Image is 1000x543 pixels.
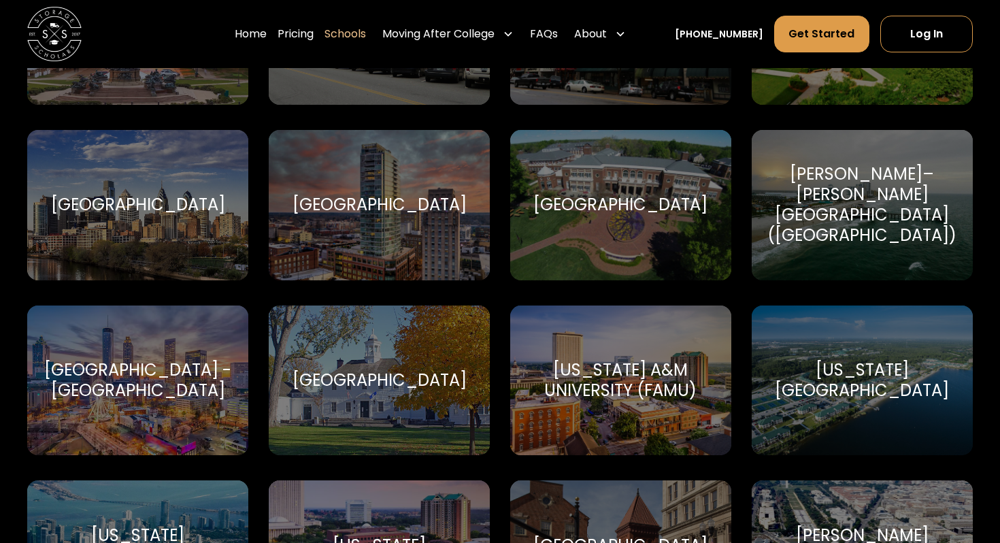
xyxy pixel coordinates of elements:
[382,26,495,42] div: Moving After College
[269,130,490,280] a: Go to selected school
[527,360,715,401] div: [US_STATE] A&M University (FAMU)
[235,15,267,53] a: Home
[510,130,731,280] a: Go to selected school
[510,306,731,456] a: Go to selected school
[675,27,763,42] a: [PHONE_NUMBER]
[293,370,467,391] div: [GEOGRAPHIC_DATA]
[774,16,869,52] a: Get Started
[569,15,631,53] div: About
[768,360,956,401] div: [US_STATE][GEOGRAPHIC_DATA]
[269,306,490,456] a: Go to selected school
[44,360,232,401] div: [GEOGRAPHIC_DATA] - [GEOGRAPHIC_DATA]
[533,195,707,215] div: [GEOGRAPHIC_DATA]
[752,306,973,456] a: Go to selected school
[377,15,519,53] div: Moving After College
[278,15,314,53] a: Pricing
[293,195,467,215] div: [GEOGRAPHIC_DATA]
[574,26,607,42] div: About
[880,16,973,52] a: Log In
[752,130,973,280] a: Go to selected school
[51,195,225,215] div: [GEOGRAPHIC_DATA]
[27,7,82,61] img: Storage Scholars main logo
[324,15,366,53] a: Schools
[767,164,956,246] div: [PERSON_NAME]–[PERSON_NAME][GEOGRAPHIC_DATA] ([GEOGRAPHIC_DATA])
[530,15,558,53] a: FAQs
[27,306,248,456] a: Go to selected school
[27,130,248,280] a: Go to selected school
